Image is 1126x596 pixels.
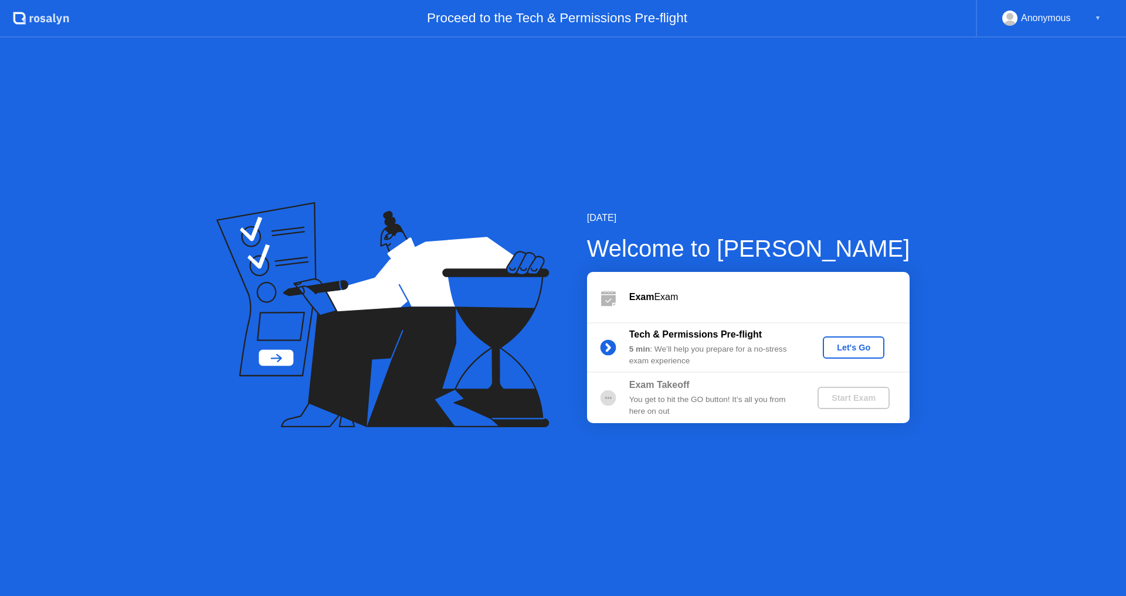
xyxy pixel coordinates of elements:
div: : We’ll help you prepare for a no-stress exam experience [629,343,798,367]
div: ▼ [1095,11,1101,26]
b: 5 min [629,345,650,353]
b: Tech & Permissions Pre-flight [629,329,762,339]
div: [DATE] [587,211,910,225]
div: Let's Go [827,343,880,352]
button: Let's Go [823,336,884,359]
div: You get to hit the GO button! It’s all you from here on out [629,394,798,418]
button: Start Exam [818,387,890,409]
b: Exam [629,292,654,302]
div: Welcome to [PERSON_NAME] [587,231,910,266]
b: Exam Takeoff [629,380,690,390]
div: Anonymous [1021,11,1071,26]
div: Exam [629,290,910,304]
div: Start Exam [822,393,885,403]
